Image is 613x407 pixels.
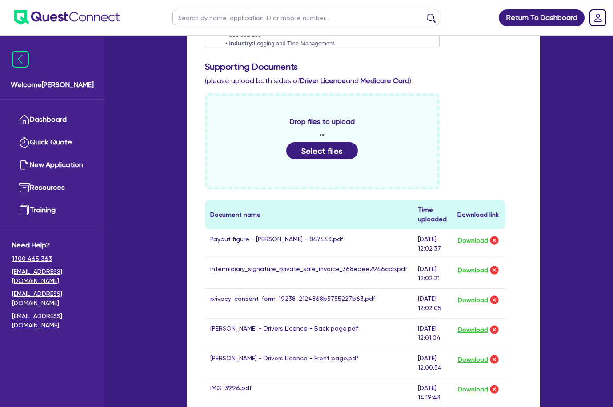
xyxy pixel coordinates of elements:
[413,200,452,229] th: Time uploaded
[205,289,413,319] td: privacy-consent-form-19238-2124868b5755227b63.pdf
[12,267,92,286] a: [EMAIL_ADDRESS][DOMAIN_NAME]
[205,319,413,348] td: [PERSON_NAME] - Drivers Licence - Back page.pdf
[413,289,452,319] td: [DATE] 12:02:05
[457,235,489,246] button: Download
[413,229,452,259] td: [DATE] 12:02:37
[457,264,489,276] button: Download
[205,348,413,378] td: [PERSON_NAME] - Drivers Licence - Front page.pdf
[489,354,500,365] img: delete-icon
[19,160,30,170] img: new-application
[220,40,433,48] li: Logging and Tree Management.
[12,199,92,222] a: Training
[12,131,92,154] a: Quick Quote
[499,9,585,26] a: Return To Dashboard
[12,51,29,68] img: icon-menu-close
[300,76,346,85] b: Driver Licence
[586,6,609,29] a: Dropdown toggle
[290,116,355,127] span: Drop files to upload
[19,137,30,148] img: quick-quote
[229,40,254,47] strong: Industry:
[205,229,413,259] td: Payout figure - [PERSON_NAME] - 847443.pdf
[457,383,489,395] button: Download
[361,76,409,85] b: Medicare Card
[457,294,489,306] button: Download
[12,240,92,251] span: Need Help?
[14,10,120,25] img: quest-connect-logo-blue
[413,348,452,378] td: [DATE] 12:00:54
[205,259,413,289] td: intermidiary_signature_private_sale_invoice_368edee2946ccb.pdf
[172,10,439,25] input: Search by name, application ID or mobile number...
[19,205,30,215] img: training
[12,255,52,262] tcxspan: Call 1300 465 363 via 3CX
[489,384,500,395] img: delete-icon
[205,200,413,229] th: Document name
[413,259,452,289] td: [DATE] 12:02:21
[489,295,500,305] img: delete-icon
[205,76,411,85] span: (please upload both sides of and )
[205,61,522,72] h3: Supporting Documents
[457,354,489,365] button: Download
[11,80,94,90] span: Welcome [PERSON_NAME]
[489,324,500,335] img: delete-icon
[12,311,92,330] a: [EMAIL_ADDRESS][DOMAIN_NAME]
[489,235,500,246] img: delete-icon
[12,108,92,131] a: Dashboard
[286,142,358,159] button: Select files
[19,182,30,193] img: resources
[320,131,325,139] span: or
[12,154,92,176] a: New Application
[452,200,505,229] th: Download link
[12,176,92,199] a: Resources
[457,324,489,335] button: Download
[12,289,92,308] a: [EMAIL_ADDRESS][DOMAIN_NAME]
[489,265,500,275] img: delete-icon
[413,319,452,348] td: [DATE] 12:01:04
